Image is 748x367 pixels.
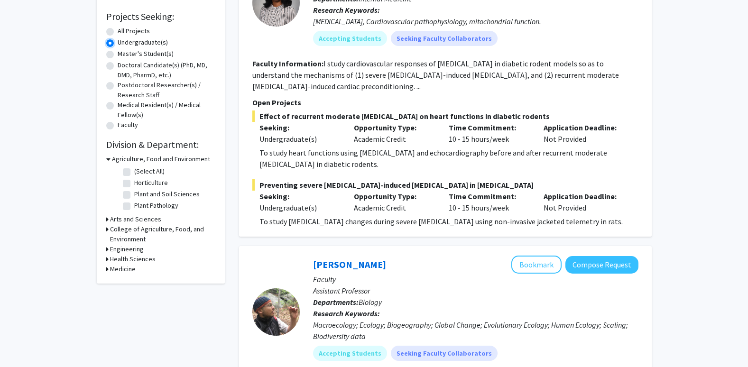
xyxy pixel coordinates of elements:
mat-chip: Seeking Faculty Collaborators [391,346,498,361]
div: 10 - 15 hours/week [442,191,536,213]
mat-chip: Seeking Faculty Collaborators [391,31,498,46]
mat-chip: Accepting Students [313,346,387,361]
label: Doctoral Candidate(s) (PhD, MD, DMD, PharmD, etc.) [118,60,215,80]
div: Macroecology; Ecology; Biogeography; Global Change; Evolutionary Ecology; Human Ecology; Scaling;... [313,319,638,342]
p: Open Projects [252,97,638,108]
b: Research Keywords: [313,5,380,15]
h2: Projects Seeking: [106,11,215,22]
p: Time Commitment: [449,191,529,202]
label: Postdoctoral Researcher(s) / Research Staff [118,80,215,100]
p: To study [MEDICAL_DATA] changes during severe [MEDICAL_DATA] using non-invasive jacketed telemetr... [259,216,638,227]
span: Effect of recurrent moderate [MEDICAL_DATA] on heart functions in diabetic rodents [252,110,638,122]
button: Compose Request to Joseph Burger [565,256,638,274]
label: Plant Pathology [134,201,178,211]
h3: College of Agriculture, Food, and Environment [110,224,215,244]
p: Application Deadline: [544,191,624,202]
mat-chip: Accepting Students [313,31,387,46]
div: Academic Credit [347,191,442,213]
div: 10 - 15 hours/week [442,122,536,145]
h3: Engineering [110,244,144,254]
label: Plant and Soil Sciences [134,189,200,199]
p: To study heart functions using [MEDICAL_DATA] and echocardiography before and after recurrent mod... [259,147,638,170]
b: Research Keywords: [313,309,380,318]
div: Academic Credit [347,122,442,145]
div: Not Provided [536,122,631,145]
div: Undergraduate(s) [259,133,340,145]
h3: Arts and Sciences [110,214,161,224]
label: (Select All) [134,166,165,176]
label: Master's Student(s) [118,49,174,59]
label: All Projects [118,26,150,36]
p: Time Commitment: [449,122,529,133]
p: Seeking: [259,191,340,202]
p: Seeking: [259,122,340,133]
span: Preventing severe [MEDICAL_DATA]-induced [MEDICAL_DATA] in [MEDICAL_DATA] [252,179,638,191]
b: Departments: [313,297,359,307]
div: [MEDICAL_DATA], Cardiovascular pathophysiology, mitochondrial function. [313,16,638,27]
p: Opportunity Type: [354,191,434,202]
button: Add Joseph Burger to Bookmarks [511,256,562,274]
h2: Division & Department: [106,139,215,150]
p: Assistant Professor [313,285,638,296]
p: Faculty [313,274,638,285]
fg-read-more: I study cardiovascular responses of [MEDICAL_DATA] in diabetic rodent models so as to understand ... [252,59,619,91]
b: Faculty Information: [252,59,323,68]
label: Undergraduate(s) [118,37,168,47]
a: [PERSON_NAME] [313,258,386,270]
label: Faculty [118,120,138,130]
p: Opportunity Type: [354,122,434,133]
div: Undergraduate(s) [259,202,340,213]
h3: Medicine [110,264,136,274]
h3: Health Sciences [110,254,156,264]
label: Horticulture [134,178,168,188]
label: Medical Resident(s) / Medical Fellow(s) [118,100,215,120]
div: Not Provided [536,191,631,213]
p: Application Deadline: [544,122,624,133]
iframe: Chat [7,324,40,360]
span: Biology [359,297,382,307]
h3: Agriculture, Food and Environment [112,154,210,164]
